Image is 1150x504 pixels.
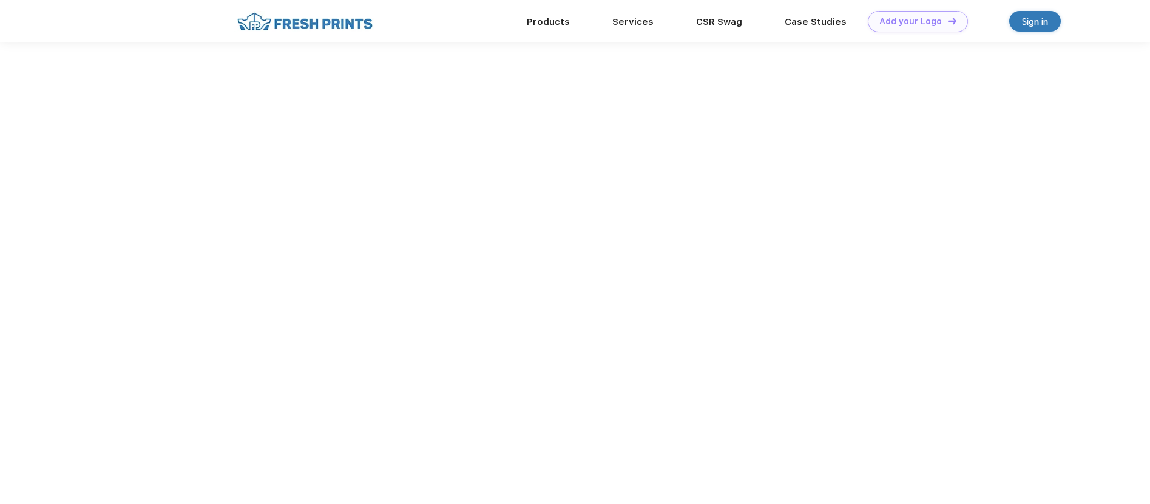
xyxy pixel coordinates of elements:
img: fo%20logo%202.webp [234,11,376,32]
div: Sign in [1022,15,1048,29]
div: Add your Logo [879,16,942,27]
a: Products [527,16,570,27]
a: Sign in [1009,11,1061,32]
img: DT [948,18,956,24]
